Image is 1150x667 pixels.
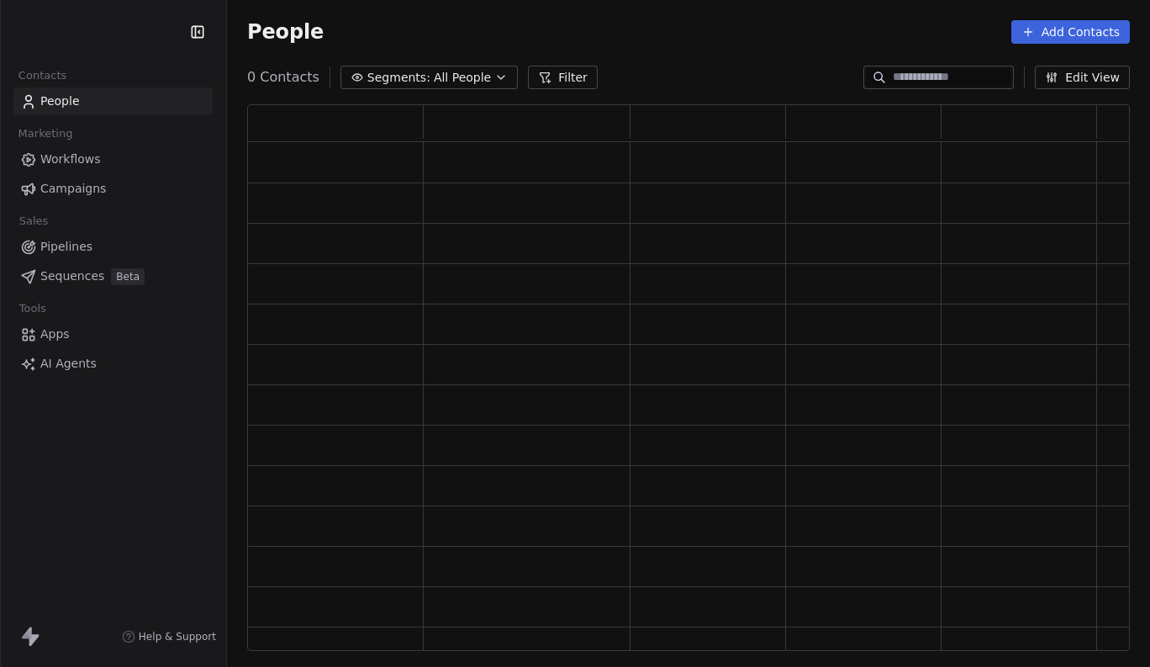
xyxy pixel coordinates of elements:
[12,296,53,321] span: Tools
[13,233,213,261] a: Pipelines
[1011,20,1130,44] button: Add Contacts
[40,151,101,168] span: Workflows
[1035,66,1130,89] button: Edit View
[40,238,92,256] span: Pipelines
[367,69,430,87] span: Segments:
[40,267,104,285] span: Sequences
[247,19,324,45] span: People
[11,121,80,146] span: Marketing
[13,320,213,348] a: Apps
[528,66,598,89] button: Filter
[111,268,145,285] span: Beta
[122,630,216,643] a: Help & Support
[13,350,213,378] a: AI Agents
[13,146,213,173] a: Workflows
[434,69,491,87] span: All People
[11,63,74,88] span: Contacts
[40,180,106,198] span: Campaigns
[40,355,97,373] span: AI Agents
[247,67,319,87] span: 0 Contacts
[13,87,213,115] a: People
[13,175,213,203] a: Campaigns
[139,630,216,643] span: Help & Support
[40,93,80,110] span: People
[13,262,213,290] a: SequencesBeta
[40,326,70,343] span: Apps
[12,209,55,234] span: Sales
